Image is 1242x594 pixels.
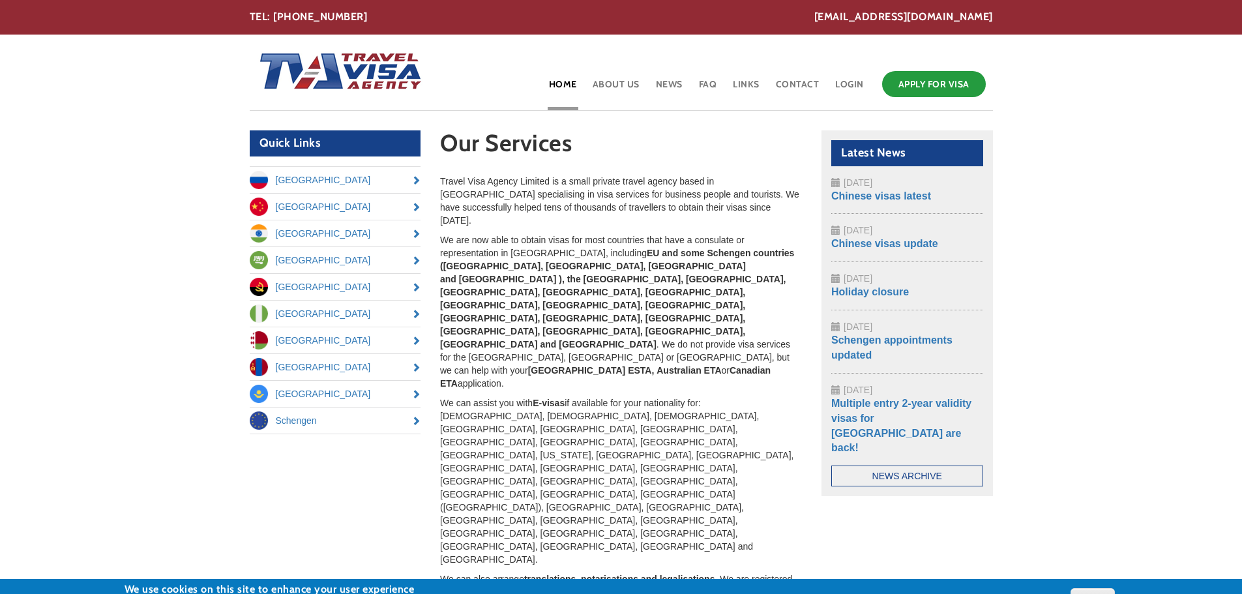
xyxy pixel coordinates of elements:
a: Links [732,68,761,110]
strong: translations, notarisations and legalisations [524,574,715,584]
a: Contact [775,68,821,110]
a: Chinese visas latest [831,190,931,201]
h2: Latest News [831,140,983,166]
a: [GEOGRAPHIC_DATA] [250,354,421,380]
span: [DATE] [844,321,872,332]
span: [DATE] [844,273,872,284]
strong: [GEOGRAPHIC_DATA] [528,365,626,376]
a: Schengen appointments updated [831,334,953,361]
strong: Australian ETA [657,365,721,376]
a: Holiday closure [831,286,909,297]
a: [GEOGRAPHIC_DATA] [250,274,421,300]
a: [GEOGRAPHIC_DATA] [250,220,421,246]
strong: E-visas [533,398,565,408]
a: [GEOGRAPHIC_DATA] [250,167,421,193]
h1: Our Services [440,130,802,162]
a: [GEOGRAPHIC_DATA] [250,301,421,327]
a: [EMAIL_ADDRESS][DOMAIN_NAME] [814,10,993,25]
a: Apply for Visa [882,71,986,97]
a: News [655,68,684,110]
a: News Archive [831,466,983,486]
p: We can assist you with if available for your nationality for: [DEMOGRAPHIC_DATA], [DEMOGRAPHIC_DA... [440,396,802,566]
a: [GEOGRAPHIC_DATA] [250,381,421,407]
a: Chinese visas update [831,238,938,249]
span: [DATE] [844,225,872,235]
img: Home [250,40,423,105]
p: We are now able to obtain visas for most countries that have a consulate or representation in [GE... [440,233,802,390]
a: Multiple entry 2-year validity visas for [GEOGRAPHIC_DATA] are back! [831,398,971,454]
a: [GEOGRAPHIC_DATA] [250,327,421,353]
div: TEL: [PHONE_NUMBER] [250,10,993,25]
a: [GEOGRAPHIC_DATA] [250,194,421,220]
span: [DATE] [844,385,872,395]
strong: ESTA, [628,365,654,376]
a: About Us [591,68,641,110]
p: Travel Visa Agency Limited is a small private travel agency based in [GEOGRAPHIC_DATA] specialisi... [440,175,802,227]
a: Schengen [250,408,421,434]
span: [DATE] [844,177,872,188]
a: Home [548,68,578,110]
a: [GEOGRAPHIC_DATA] [250,247,421,273]
a: Login [834,68,865,110]
a: FAQ [698,68,718,110]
